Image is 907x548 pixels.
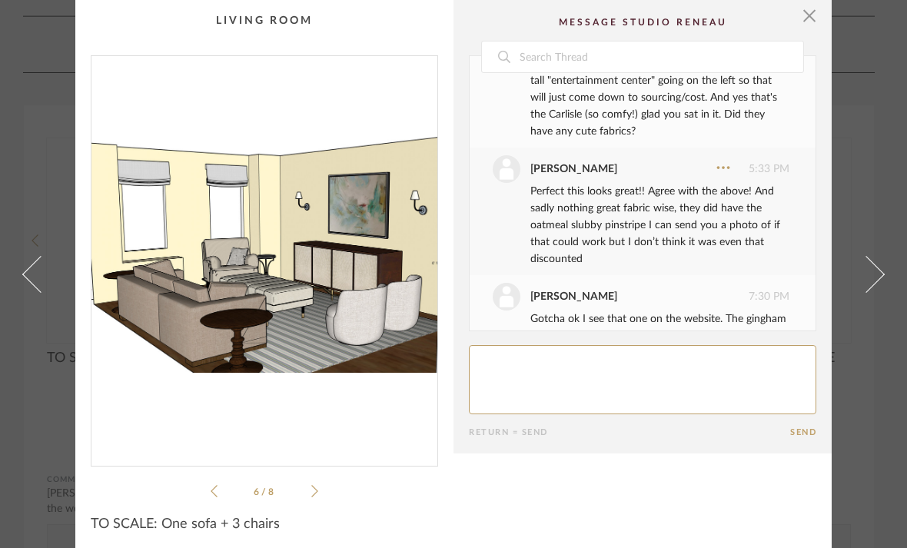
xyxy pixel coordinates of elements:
div: 5 [91,56,437,453]
div: Return = Send [469,427,790,437]
div: [PERSON_NAME] [530,288,617,305]
div: 7:30 PM [493,283,789,311]
div: Perfect this looks great!! Agree with the above! And sadly nothing great fabric wise, they did ha... [530,183,789,267]
img: 365e6e4e-1e26-490f-91fc-9fd46656e6c2_1000x1000.jpg [91,56,437,453]
div: Gotcha ok I see that one on the website. The gingham is cute, i'll order a fabric swatch [530,311,789,344]
button: Send [790,427,816,437]
span: / [261,487,268,497]
span: TO SCALE: One sofa + 3 chairs [91,516,280,533]
div: [PERSON_NAME] [530,161,617,178]
input: Search Thread [518,42,803,72]
div: 5:33 PM [493,155,789,183]
span: 6 [254,487,261,497]
div: Ok fab!! So lets plan for the sofa + 3 chairs. I just uploaded another set here with wingback cha... [530,22,789,140]
span: 8 [268,487,276,497]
